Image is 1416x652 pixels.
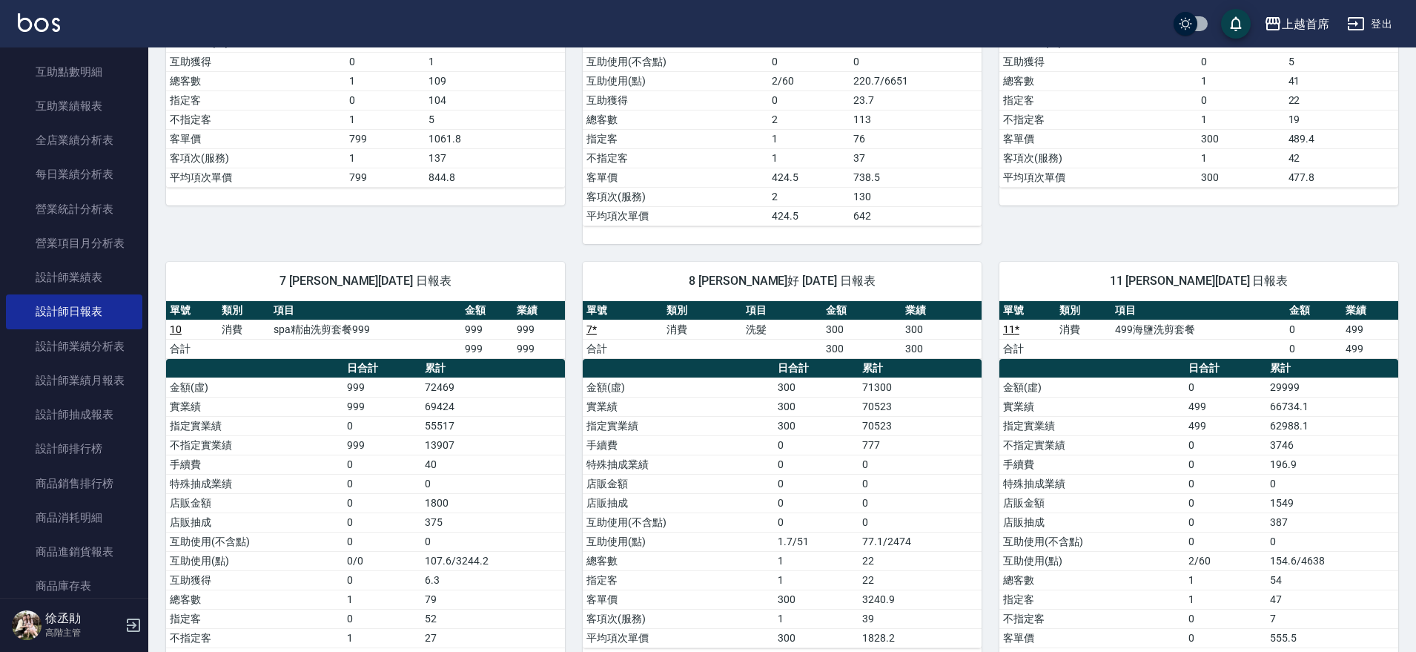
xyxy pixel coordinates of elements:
[1185,532,1266,551] td: 0
[345,71,425,90] td: 1
[999,570,1185,590] td: 總客數
[583,168,768,187] td: 客單價
[1342,339,1398,358] td: 499
[1266,416,1398,435] td: 62988.1
[343,455,421,474] td: 0
[6,329,142,363] a: 設計師業績分析表
[166,378,343,397] td: 金額(虛)
[1185,378,1266,397] td: 0
[166,416,343,435] td: 指定實業績
[768,52,850,71] td: 0
[999,339,1056,358] td: 合計
[583,110,768,129] td: 總客數
[774,474,858,493] td: 0
[1266,474,1398,493] td: 0
[858,397,982,416] td: 70523
[999,435,1185,455] td: 不指定實業績
[166,90,345,110] td: 指定客
[461,320,513,339] td: 999
[513,301,565,320] th: 業績
[583,129,768,148] td: 指定客
[1056,301,1112,320] th: 類別
[166,570,343,590] td: 互助獲得
[1266,551,1398,570] td: 154.6/4638
[901,320,982,339] td: 300
[999,551,1185,570] td: 互助使用(點)
[1286,301,1342,320] th: 金額
[461,339,513,358] td: 999
[850,71,982,90] td: 220.7/6651
[1185,513,1266,532] td: 0
[345,52,425,71] td: 0
[425,71,565,90] td: 109
[166,148,345,168] td: 客項次(服務)
[1342,301,1398,320] th: 業績
[583,90,768,110] td: 互助獲得
[742,301,822,320] th: 項目
[858,609,982,628] td: 39
[166,493,343,513] td: 店販金額
[999,378,1185,397] td: 金額(虛)
[166,52,345,71] td: 互助獲得
[166,455,343,474] td: 手續費
[45,611,121,626] h5: 徐丞勛
[768,90,850,110] td: 0
[18,13,60,32] img: Logo
[166,474,343,493] td: 特殊抽成業績
[6,226,142,260] a: 營業項目月分析表
[774,359,858,378] th: 日合計
[1185,609,1266,628] td: 0
[850,52,982,71] td: 0
[270,301,462,320] th: 項目
[999,532,1185,551] td: 互助使用(不含點)
[858,590,982,609] td: 3240.9
[663,301,743,320] th: 類別
[6,501,142,535] a: 商品消耗明細
[166,110,345,129] td: 不指定客
[425,168,565,187] td: 844.8
[768,71,850,90] td: 2/60
[774,397,858,416] td: 300
[421,609,565,628] td: 52
[6,535,142,569] a: 商品進銷貨報表
[583,609,774,628] td: 客項次(服務)
[166,590,343,609] td: 總客數
[343,416,421,435] td: 0
[822,339,902,358] td: 300
[425,110,565,129] td: 5
[1185,416,1266,435] td: 499
[850,148,982,168] td: 37
[1185,474,1266,493] td: 0
[583,532,774,551] td: 互助使用(點)
[1282,15,1329,33] div: 上越首席
[999,301,1398,359] table: a dense table
[270,320,462,339] td: spa精油洗剪套餐999
[858,435,982,455] td: 777
[1285,110,1398,129] td: 19
[774,628,858,648] td: 300
[425,129,565,148] td: 1061.8
[858,551,982,570] td: 22
[850,168,982,187] td: 738.5
[774,590,858,609] td: 300
[421,551,565,570] td: 107.6/3244.2
[583,301,982,359] table: a dense table
[6,294,142,329] a: 設計師日報表
[1266,493,1398,513] td: 1549
[1111,320,1286,339] td: 499海鹽洗剪套餐
[999,474,1185,493] td: 特殊抽成業績
[1341,10,1398,38] button: 登出
[858,570,982,590] td: 22
[218,301,270,320] th: 類別
[1221,9,1251,39] button: save
[166,301,218,320] th: 單號
[1285,90,1398,110] td: 22
[1197,148,1285,168] td: 1
[583,397,774,416] td: 實業績
[6,363,142,398] a: 設計師業績月報表
[343,609,421,628] td: 0
[742,320,822,339] td: 洗髮
[6,192,142,226] a: 營業統計分析表
[345,148,425,168] td: 1
[1197,90,1285,110] td: 0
